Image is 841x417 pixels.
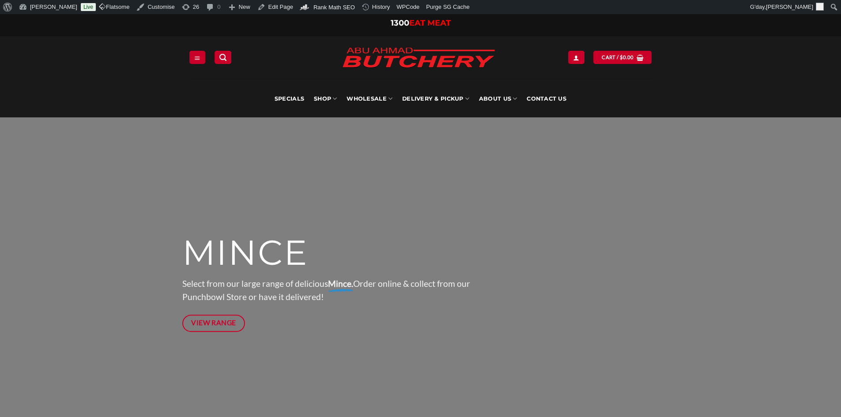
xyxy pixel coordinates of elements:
span: $ [620,53,623,61]
span: Select from our large range of delicious Order online & collect from our Punchbowl Store or have ... [182,278,470,302]
a: My account [568,51,584,64]
span: [PERSON_NAME] [766,4,813,10]
a: Search [215,51,231,64]
span: Rank Math SEO [313,4,355,11]
a: Specials [275,80,304,117]
a: View cart [593,51,652,64]
strong: Mince. [328,278,353,289]
img: Abu Ahmad Butchery [335,41,502,75]
a: Menu [189,51,205,64]
span: EAT MEAT [409,18,451,28]
a: Live [81,3,96,11]
a: Contact Us [527,80,566,117]
img: Avatar of Zacky Kawtharani [816,3,824,11]
a: SHOP [314,80,337,117]
span: View Range [191,317,236,328]
bdi: 0.00 [620,54,634,60]
span: 1300 [391,18,409,28]
span: Cart / [602,53,634,61]
a: Wholesale [347,80,392,117]
a: View Range [182,315,245,332]
a: About Us [479,80,517,117]
span: MINCE [182,232,308,274]
a: Delivery & Pickup [402,80,469,117]
a: 1300EAT MEAT [391,18,451,28]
